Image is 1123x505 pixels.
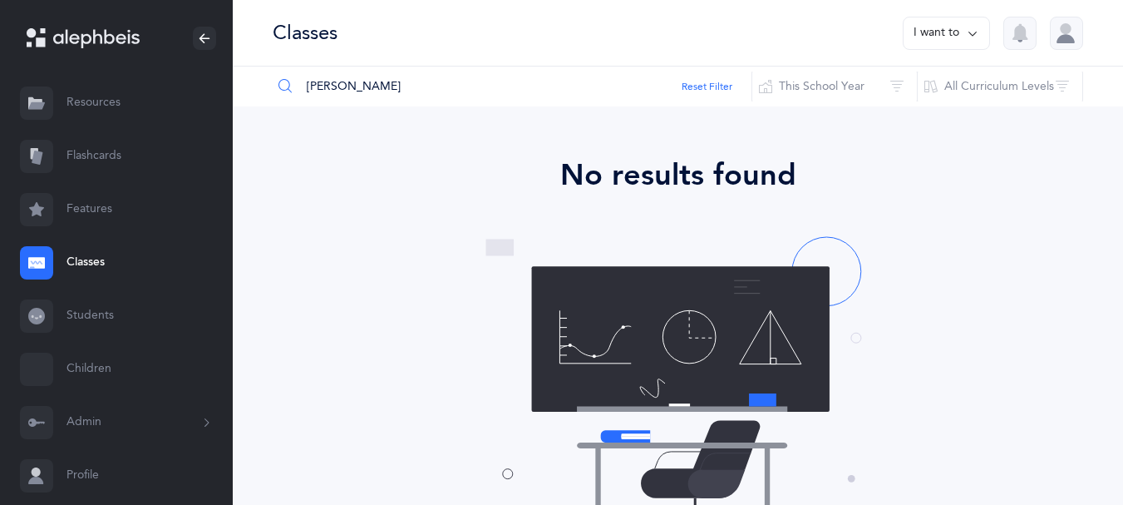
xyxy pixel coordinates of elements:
button: Reset Filter [682,79,732,94]
div: No results found [279,153,1076,198]
input: Search Classes [272,67,752,106]
button: I want to [903,17,990,50]
button: This School Year [751,67,918,106]
div: Classes [273,19,337,47]
button: All Curriculum Levels [917,67,1083,106]
iframe: Drift Widget Chat Controller [1040,422,1103,485]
